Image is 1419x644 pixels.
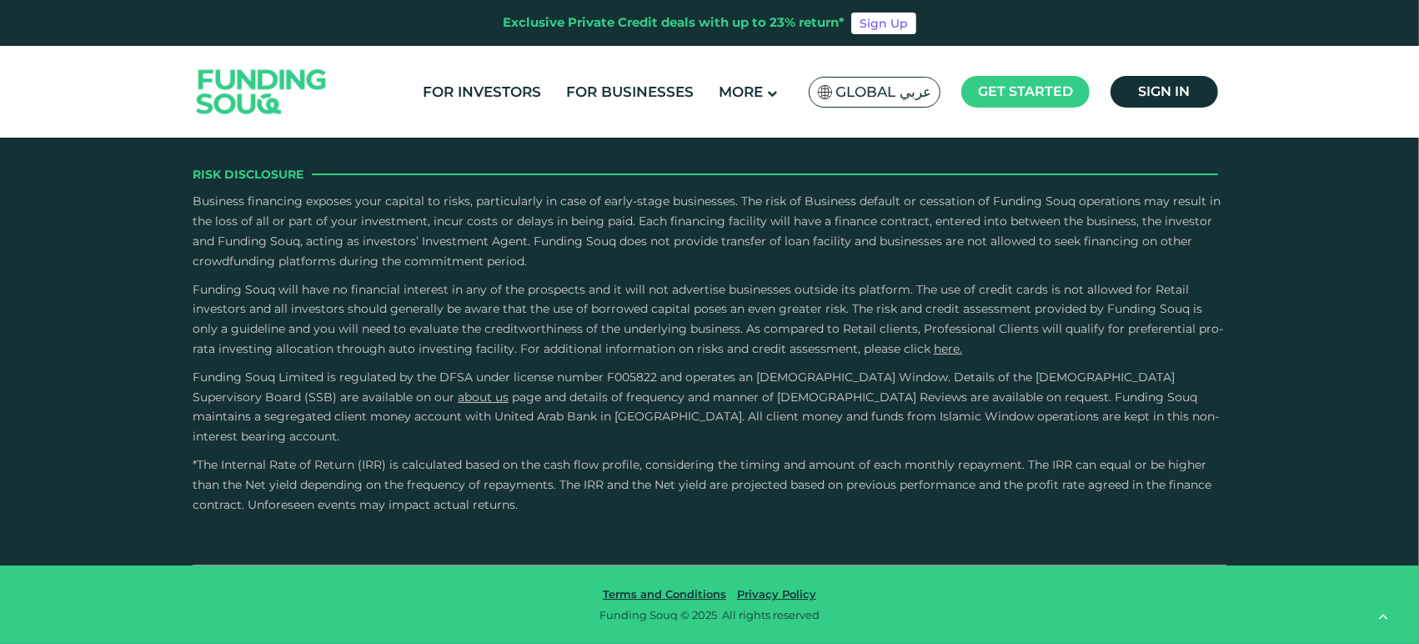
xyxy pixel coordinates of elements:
[193,390,1219,445] span: and details of frequency and manner of [DEMOGRAPHIC_DATA] Reviews are available on request. Fundi...
[835,83,931,102] span: Global عربي
[733,587,820,601] a: Privacy Policy
[599,587,730,601] a: Terms and Conditions
[193,282,1223,356] span: Funding Souq will have no financial interest in any of the prospects and it will not advertise bu...
[934,341,962,356] a: here.
[722,608,820,621] span: All rights reserved
[978,83,1073,99] span: Get started
[458,390,509,405] a: About Us
[193,165,303,184] span: Risk Disclosure
[851,13,916,34] a: Sign Up
[1111,76,1218,108] a: Sign in
[419,78,546,106] a: For Investors
[599,608,689,621] span: Funding Souq ©
[512,390,541,405] span: page
[720,83,764,100] span: More
[1365,598,1402,636] button: back
[193,455,1226,515] p: *The Internal Rate of Return (IRR) is calculated based on the cash flow profile, considering the ...
[180,50,343,134] img: Logo
[818,85,833,99] img: SA Flag
[563,78,699,106] a: For Businesses
[692,608,717,621] span: 2025
[1139,83,1191,99] span: Sign in
[193,192,1226,271] p: Business financing exposes your capital to risks, particularly in case of early-stage businesses....
[193,370,1175,405] span: Funding Souq Limited is regulated by the DFSA under license number F005822 and operates an [DEMOG...
[503,13,845,33] div: Exclusive Private Credit deals with up to 23% return*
